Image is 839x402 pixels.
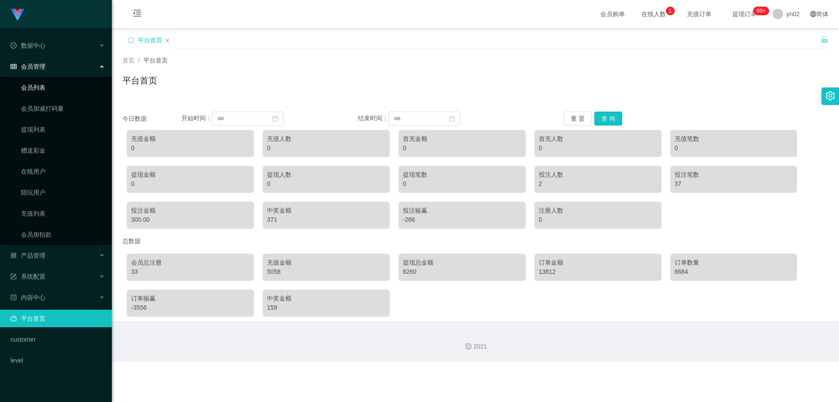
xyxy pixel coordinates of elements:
div: -266 [403,215,521,224]
i: 图标: table [10,63,17,70]
div: 充值笔数 [675,134,793,143]
div: 0 [131,143,250,153]
button: 重 置 [564,112,592,126]
div: 投注金额 [131,206,250,215]
span: / [138,57,140,64]
div: 提现总金额 [403,258,521,267]
span: 会员管理 [10,63,45,70]
div: 0 [403,143,521,153]
span: 结束时间： [358,115,388,122]
span: 开始时间： [181,115,212,122]
button: 查 询 [594,112,622,126]
a: customer [10,331,105,348]
i: 图标: form [10,273,17,280]
div: 0 [267,179,385,189]
div: 投注输赢 [403,206,521,215]
sup: 1 [666,7,675,15]
a: 在线用户 [21,163,105,180]
span: 在线人数 [637,11,670,17]
i: 图标: global [810,11,816,17]
p: 1 [669,7,672,15]
div: 300.00 [131,215,250,224]
a: 赠送彩金 [21,142,105,159]
div: 充值人数 [267,134,385,143]
div: 注册人数 [539,206,657,215]
a: 陪玩用户 [21,184,105,201]
i: 图标: appstore-o [10,252,17,259]
div: 首充金额 [403,134,521,143]
div: 充值金额 [267,258,385,267]
span: 平台首页 [143,57,168,64]
i: 图标: setting [825,91,835,101]
div: 33 [131,267,250,276]
a: 会员加扣款 [21,226,105,243]
div: 0 [403,179,521,189]
sup: 317 [753,7,769,15]
div: 订单金额 [539,258,657,267]
div: 0 [131,179,250,189]
div: 2021 [119,342,832,351]
div: 今日数据 [122,114,181,123]
div: 159 [267,303,385,312]
i: 图标: sync [128,37,134,43]
div: 5058 [267,267,385,276]
div: 0 [539,143,657,153]
i: 图标: check-circle-o [10,42,17,49]
div: 6260 [403,267,521,276]
i: 图标: unlock [821,35,829,43]
div: 0 [675,143,793,153]
div: 2 [539,179,657,189]
div: -3556 [131,303,250,312]
div: 0 [267,143,385,153]
i: 图标: calendar [272,115,278,122]
a: 图标: dashboard平台首页 [10,310,105,327]
div: 总数据 [122,233,829,249]
div: 订单输赢 [131,294,250,303]
a: 会员加减打码量 [21,100,105,117]
span: 内容中心 [10,294,45,301]
div: 投注人数 [539,170,657,179]
a: level [10,352,105,369]
span: 系统配置 [10,273,45,280]
div: 8684 [675,267,793,276]
i: 图标: calendar [449,115,455,122]
div: 提现人数 [267,170,385,179]
h1: 平台首页 [122,74,157,87]
i: 图标: copyright [465,343,472,350]
a: 会员列表 [21,79,105,96]
div: 中奖金额 [267,294,385,303]
div: 提现笔数 [403,170,521,179]
div: 会员总注册 [131,258,250,267]
i: 图标: close [165,38,170,43]
div: 37 [675,179,793,189]
div: 投注笔数 [675,170,793,179]
a: 提现列表 [21,121,105,138]
i: 图标: profile [10,294,17,301]
div: 首充人数 [539,134,657,143]
div: 充值金额 [131,134,250,143]
span: 首页 [122,57,135,64]
span: 数据中心 [10,42,45,49]
span: 提现订单 [728,11,761,17]
span: 产品管理 [10,252,45,259]
span: 充值订单 [683,11,716,17]
i: 图标: menu-fold [122,0,152,28]
div: 中奖金额 [267,206,385,215]
div: 13812 [539,267,657,276]
a: 充值列表 [21,205,105,222]
img: logo.9652507e.png [10,9,24,21]
div: 0 [539,215,657,224]
div: 订单数量 [675,258,793,267]
div: 提现金额 [131,170,250,179]
div: 平台首页 [138,32,162,49]
div: 371 [267,215,385,224]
